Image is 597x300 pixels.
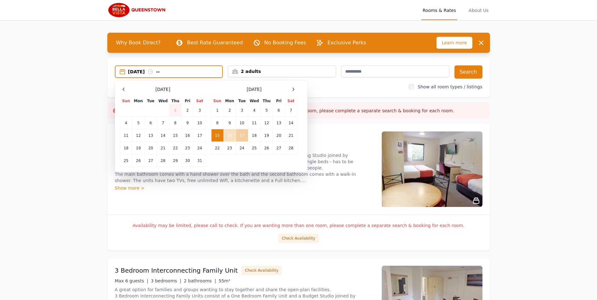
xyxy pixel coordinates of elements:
[111,36,166,49] span: Why Book Direct?
[194,98,206,104] th: Sat
[132,129,144,142] td: 12
[187,39,243,47] p: Best Rate Guaranteed
[169,117,182,129] td: 8
[261,129,273,142] td: 19
[211,117,223,129] td: 8
[236,129,248,142] td: 17
[264,39,306,47] p: No Booking Fees
[144,129,157,142] td: 13
[327,39,366,47] p: Exclusive Perks
[248,129,260,142] td: 18
[182,129,194,142] td: 16
[211,129,223,142] td: 15
[157,142,169,154] td: 21
[418,84,482,89] label: Show all room types / listings
[436,37,472,49] span: Learn more
[128,69,222,75] div: [DATE] --
[236,142,248,154] td: 24
[236,104,248,117] td: 3
[194,142,206,154] td: 24
[157,154,169,167] td: 28
[182,142,194,154] td: 23
[219,278,230,283] span: 55m²
[182,104,194,117] td: 2
[155,86,170,92] span: [DATE]
[285,129,297,142] td: 21
[223,98,236,104] th: Mon
[285,142,297,154] td: 28
[144,154,157,167] td: 27
[132,142,144,154] td: 19
[120,154,132,167] td: 25
[182,117,194,129] td: 9
[157,98,169,104] th: Wed
[273,98,285,104] th: Fri
[120,117,132,129] td: 4
[223,129,236,142] td: 16
[236,117,248,129] td: 10
[228,68,336,75] div: 2 adults
[261,142,273,154] td: 26
[211,142,223,154] td: 22
[261,98,273,104] th: Thu
[248,98,260,104] th: Wed
[120,142,132,154] td: 18
[273,129,285,142] td: 20
[144,142,157,154] td: 20
[144,117,157,129] td: 6
[132,98,144,104] th: Mon
[169,129,182,142] td: 15
[223,142,236,154] td: 23
[132,117,144,129] td: 5
[211,104,223,117] td: 1
[182,98,194,104] th: Fri
[107,3,168,18] img: Bella Vista Queenstown
[144,98,157,104] th: Tue
[194,154,206,167] td: 31
[194,129,206,142] td: 17
[182,154,194,167] td: 30
[273,142,285,154] td: 27
[115,278,149,283] span: Max 6 guests |
[261,104,273,117] td: 5
[115,222,482,229] p: Availability may be limited, please call to check. If you are wanting more than one room, please ...
[223,104,236,117] td: 2
[184,278,216,283] span: 2 bathrooms |
[273,117,285,129] td: 13
[157,129,169,142] td: 14
[120,98,132,104] th: Sun
[157,117,169,129] td: 7
[273,104,285,117] td: 6
[236,98,248,104] th: Tue
[115,266,238,275] h3: 3 Bedroom Interconnecting Family Unit
[285,104,297,117] td: 7
[241,266,282,275] button: Check Availability
[278,234,318,243] button: Check Availability
[120,129,132,142] td: 11
[194,104,206,117] td: 3
[248,104,260,117] td: 4
[285,117,297,129] td: 14
[194,117,206,129] td: 10
[247,86,262,92] span: [DATE]
[151,278,181,283] span: 3 bedrooms |
[248,142,260,154] td: 25
[115,185,374,191] div: Show more >
[248,117,260,129] td: 11
[132,154,144,167] td: 26
[285,98,297,104] th: Sat
[261,117,273,129] td: 12
[169,154,182,167] td: 29
[169,104,182,117] td: 1
[223,117,236,129] td: 9
[454,65,482,79] button: Search
[169,142,182,154] td: 22
[169,98,182,104] th: Thu
[211,98,223,104] th: Sun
